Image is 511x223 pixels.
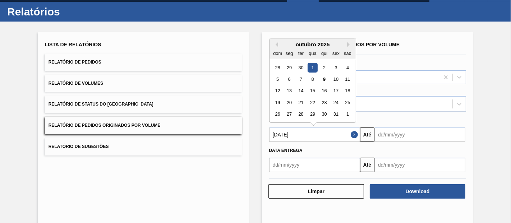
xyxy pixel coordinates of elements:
[360,127,374,142] button: Até
[269,148,303,153] span: Data Entrega
[45,138,242,155] button: Relatório de Sugestões
[49,60,101,65] span: Relatório de Pedidos
[331,74,341,84] div: Choose sexta-feira, 10 de outubro de 2025
[45,75,242,92] button: Relatório de Volumes
[7,8,135,16] h1: Relatórios
[319,110,329,119] div: Choose quinta-feira, 30 de outubro de 2025
[273,98,282,107] div: Choose domingo, 19 de outubro de 2025
[342,63,352,73] div: Choose sábado, 4 de outubro de 2025
[273,110,282,119] div: Choose domingo, 26 de outubro de 2025
[284,74,294,84] div: Choose segunda-feira, 6 de outubro de 2025
[331,63,341,73] div: Choose sexta-feira, 3 de outubro de 2025
[45,96,242,113] button: Relatório de Status do [GEOGRAPHIC_DATA]
[308,110,317,119] div: Choose quarta-feira, 29 de outubro de 2025
[319,98,329,107] div: Choose quinta-feira, 23 de outubro de 2025
[319,74,329,84] div: Choose quinta-feira, 9 de outubro de 2025
[360,158,374,172] button: Até
[273,74,282,84] div: Choose domingo, 5 de outubro de 2025
[49,81,103,86] span: Relatório de Volumes
[284,63,294,73] div: Choose segunda-feira, 29 de setembro de 2025
[284,110,294,119] div: Choose segunda-feira, 27 de outubro de 2025
[273,63,282,73] div: Choose domingo, 28 de setembro de 2025
[370,184,465,199] button: Download
[347,42,352,47] button: Next Month
[351,127,360,142] button: Close
[342,48,352,58] div: sab
[49,123,161,128] span: Relatório de Pedidos Originados por Volume
[331,48,341,58] div: sex
[374,127,465,142] input: dd/mm/yyyy
[342,98,352,107] div: Choose sábado, 25 de outubro de 2025
[296,86,305,96] div: Choose terça-feira, 14 de outubro de 2025
[284,48,294,58] div: seg
[296,98,305,107] div: Choose terça-feira, 21 de outubro de 2025
[284,86,294,96] div: Choose segunda-feira, 13 de outubro de 2025
[272,62,353,120] div: month 2025-10
[319,86,329,96] div: Choose quinta-feira, 16 de outubro de 2025
[308,48,317,58] div: qua
[296,110,305,119] div: Choose terça-feira, 28 de outubro de 2025
[49,102,153,107] span: Relatório de Status do [GEOGRAPHIC_DATA]
[268,184,364,199] button: Limpar
[284,98,294,107] div: Choose segunda-feira, 20 de outubro de 2025
[319,63,329,73] div: Choose quinta-feira, 2 de outubro de 2025
[273,48,282,58] div: dom
[45,117,242,134] button: Relatório de Pedidos Originados por Volume
[308,98,317,107] div: Choose quarta-feira, 22 de outubro de 2025
[331,110,341,119] div: Choose sexta-feira, 31 de outubro de 2025
[45,42,101,47] span: Lista de Relatórios
[45,54,242,71] button: Relatório de Pedidos
[296,48,305,58] div: ter
[296,74,305,84] div: Choose terça-feira, 7 de outubro de 2025
[273,86,282,96] div: Choose domingo, 12 de outubro de 2025
[342,74,352,84] div: Choose sábado, 11 de outubro de 2025
[319,48,329,58] div: qui
[270,41,356,47] div: outubro 2025
[342,86,352,96] div: Choose sábado, 18 de outubro de 2025
[331,86,341,96] div: Choose sexta-feira, 17 de outubro de 2025
[308,63,317,73] div: Choose quarta-feira, 1 de outubro de 2025
[342,110,352,119] div: Choose sábado, 1 de novembro de 2025
[331,98,341,107] div: Choose sexta-feira, 24 de outubro de 2025
[308,86,317,96] div: Choose quarta-feira, 15 de outubro de 2025
[269,158,360,172] input: dd/mm/yyyy
[308,74,317,84] div: Choose quarta-feira, 8 de outubro de 2025
[273,42,278,47] button: Previous Month
[374,158,465,172] input: dd/mm/yyyy
[296,63,305,73] div: Choose terça-feira, 30 de setembro de 2025
[269,127,360,142] input: dd/mm/yyyy
[49,144,109,149] span: Relatório de Sugestões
